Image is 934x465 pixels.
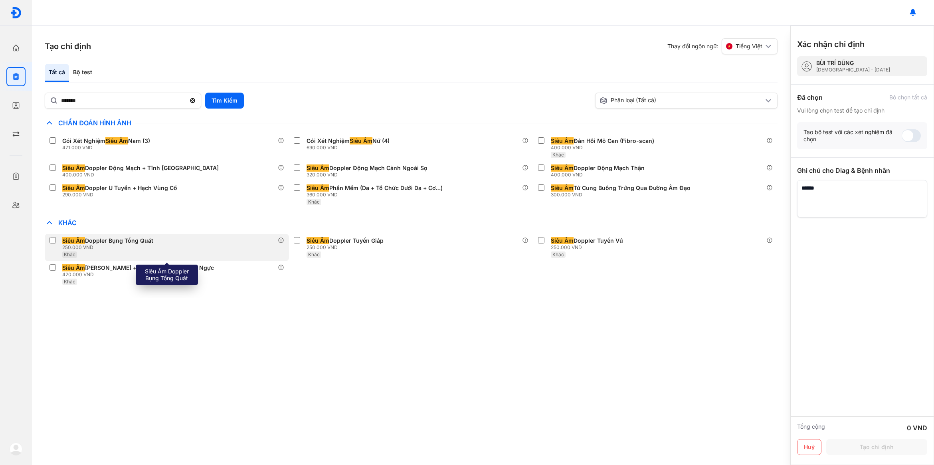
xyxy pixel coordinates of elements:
[797,93,823,102] div: Đã chọn
[307,192,446,198] div: 360.000 VND
[307,184,443,192] div: Phần Mềm (Da + Tổ Chức Dưới Da + Cơ…)
[307,137,390,144] div: Gói Xét Nghiệm Nữ (4)
[797,107,927,114] div: Vui lòng chọn test để tạo chỉ định
[600,97,764,105] div: Phân loại (Tất cả)
[54,219,81,227] span: Khác
[69,64,96,82] div: Bộ test
[62,244,156,251] div: 250.000 VND
[667,38,778,54] div: Thay đổi ngôn ngữ:
[54,119,135,127] span: Chẩn Đoán Hình Ảnh
[62,164,219,172] div: Doppler Động Mạch + Tĩnh [GEOGRAPHIC_DATA]
[551,192,694,198] div: 300.000 VND
[551,237,574,244] span: Siêu Âm
[64,251,75,257] span: Khác
[45,64,69,82] div: Tất cả
[307,172,431,178] div: 320.000 VND
[62,184,177,192] div: Doppler U Tuyến + Hạch Vùng Cổ
[307,164,427,172] div: Doppler Động Mạch Cảnh Ngoài Sọ
[307,237,329,244] span: Siêu Âm
[62,137,150,144] div: Gói Xét Nghiệm Nam (3)
[551,144,657,151] div: 400.000 VND
[552,251,564,257] span: Khác
[62,144,153,151] div: 471.000 VND
[889,94,927,101] div: Bỏ chọn tất cả
[308,251,320,257] span: Khác
[816,59,890,67] div: BÙI TRÍ DŨNG
[105,137,128,144] span: Siêu Âm
[62,237,85,244] span: Siêu Âm
[551,164,645,172] div: Doppler Động Mạch Thận
[45,41,91,52] h3: Tạo chỉ định
[803,129,902,143] div: Tạo bộ test với các xét nghiệm đã chọn
[350,137,372,144] span: Siêu Âm
[551,137,574,144] span: Siêu Âm
[552,152,564,158] span: Khác
[62,172,222,178] div: 400.000 VND
[736,43,762,50] span: Tiếng Việt
[797,423,825,433] div: Tổng cộng
[797,39,865,50] h3: Xác nhận chỉ định
[551,164,574,172] span: Siêu Âm
[10,7,22,19] img: logo
[551,244,626,251] div: 250.000 VND
[551,184,691,192] div: Tử Cung Buồng Trứng Qua Đường Âm Đạo
[551,137,654,144] div: Đàn Hồi Mô Gan (Fibro-scan)
[551,172,648,178] div: 400.000 VND
[307,164,329,172] span: Siêu Âm
[62,237,153,244] div: Doppler Bụng Tổng Quát
[205,93,244,109] button: Tìm Kiếm
[551,237,623,244] div: Doppler Tuyến Vú
[62,192,180,198] div: 290.000 VND
[307,184,329,192] span: Siêu Âm
[62,271,217,278] div: 420.000 VND
[907,423,927,433] div: 0 VND
[62,264,85,271] span: Siêu Âm
[62,164,85,172] span: Siêu Âm
[308,199,320,205] span: Khác
[797,439,821,455] button: Huỷ
[816,67,890,73] div: [DEMOGRAPHIC_DATA] - [DATE]
[62,264,214,271] div: [PERSON_NAME] + Màng Tim Qua Thành Ngực
[62,184,85,192] span: Siêu Âm
[64,279,75,285] span: Khác
[307,237,384,244] div: Doppler Tuyến Giáp
[307,244,387,251] div: 250.000 VND
[797,166,927,175] div: Ghi chú cho Diag & Bệnh nhân
[826,439,927,455] button: Tạo chỉ định
[10,443,22,455] img: logo
[551,184,574,192] span: Siêu Âm
[307,144,393,151] div: 690.000 VND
